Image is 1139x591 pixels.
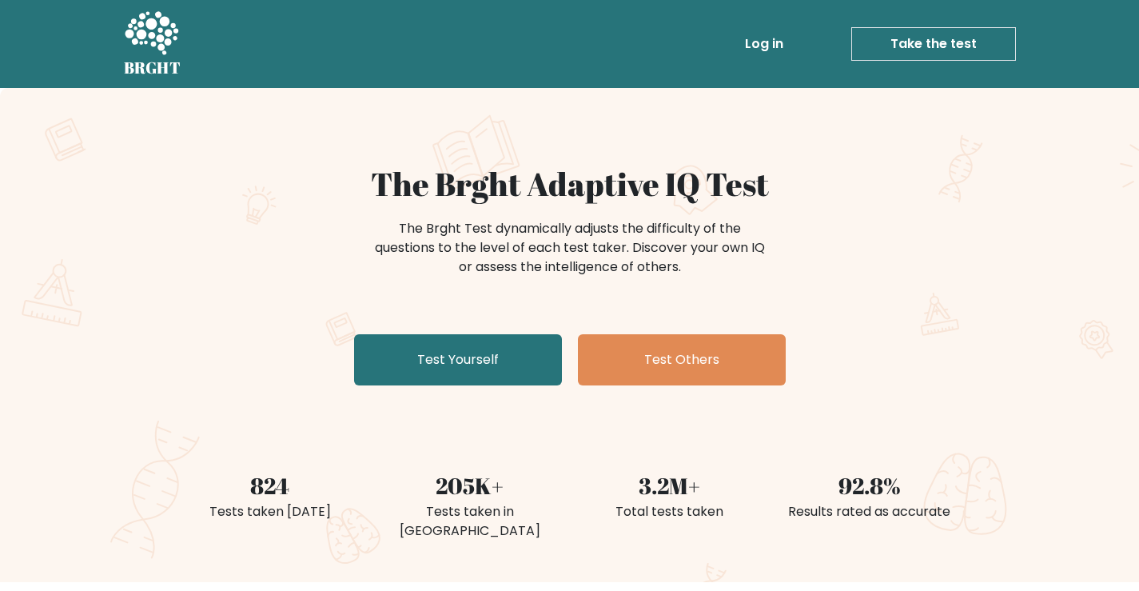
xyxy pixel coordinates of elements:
[579,502,760,521] div: Total tests taken
[180,469,360,502] div: 824
[739,28,790,60] a: Log in
[354,334,562,385] a: Test Yourself
[779,502,960,521] div: Results rated as accurate
[180,165,960,203] h1: The Brght Adaptive IQ Test
[779,469,960,502] div: 92.8%
[851,27,1016,61] a: Take the test
[180,502,360,521] div: Tests taken [DATE]
[380,502,560,541] div: Tests taken in [GEOGRAPHIC_DATA]
[370,219,770,277] div: The Brght Test dynamically adjusts the difficulty of the questions to the level of each test take...
[578,334,786,385] a: Test Others
[380,469,560,502] div: 205K+
[579,469,760,502] div: 3.2M+
[124,6,181,82] a: BRGHT
[124,58,181,78] h5: BRGHT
